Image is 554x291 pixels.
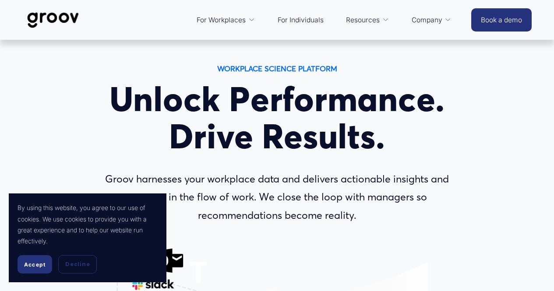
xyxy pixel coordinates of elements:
[58,255,97,273] button: Decline
[65,260,90,268] span: Decline
[197,14,246,26] span: For Workplaces
[412,14,442,26] span: Company
[471,8,532,32] a: Book a demo
[217,64,337,73] strong: WORKPLACE SCIENCE PLATFORM
[342,10,393,31] a: folder dropdown
[407,10,456,31] a: folder dropdown
[24,261,46,268] span: Accept
[18,255,52,273] button: Accept
[86,170,467,224] p: Groov harnesses your workplace data and delivers actionable insights and prompts in the flow of w...
[22,6,84,35] img: Groov | Workplace Science Platform | Unlock Performance | Drive Results
[18,202,158,246] p: By using this website, you agree to our use of cookies. We use cookies to provide you with a grea...
[273,10,328,31] a: For Individuals
[346,14,380,26] span: Resources
[192,10,259,31] a: folder dropdown
[9,193,166,282] section: Cookie banner
[86,81,467,155] h1: Unlock Performance. Drive Results.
